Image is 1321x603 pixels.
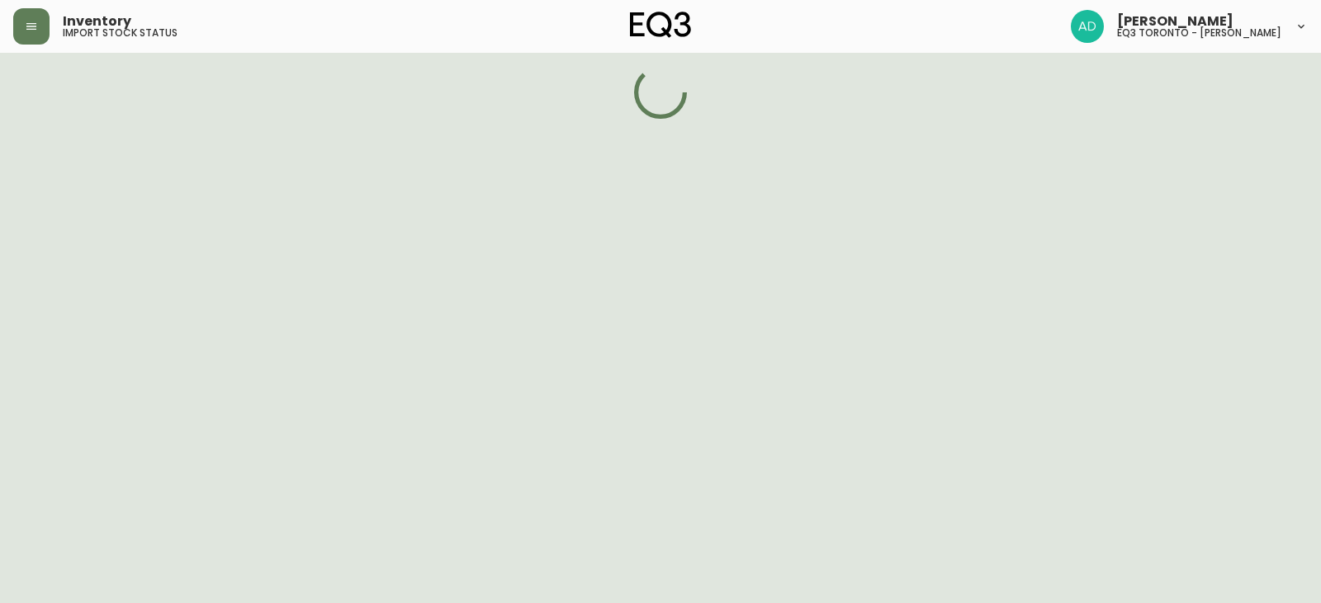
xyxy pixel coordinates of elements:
span: Inventory [63,15,131,28]
h5: import stock status [63,28,178,38]
h5: eq3 toronto - [PERSON_NAME] [1117,28,1281,38]
span: [PERSON_NAME] [1117,15,1233,28]
img: logo [630,12,691,38]
img: 5042b7eed22bbf7d2bc86013784b9872 [1071,10,1104,43]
